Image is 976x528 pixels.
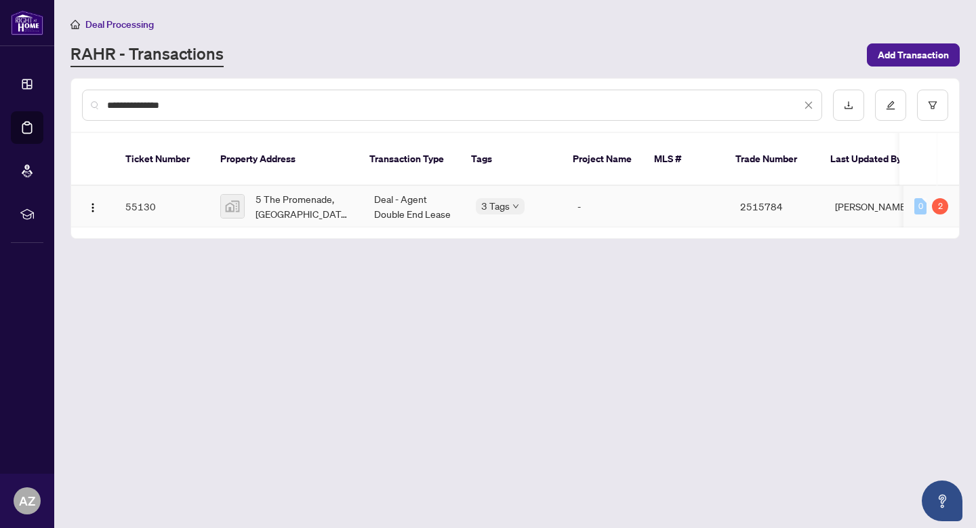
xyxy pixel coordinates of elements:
td: 55130 [115,186,209,227]
th: Trade Number [725,133,819,186]
button: Open asap [922,480,962,521]
th: Tags [460,133,562,186]
a: RAHR - Transactions [70,43,224,67]
span: 5 The Promenade, [GEOGRAPHIC_DATA], [GEOGRAPHIC_DATA], [GEOGRAPHIC_DATA] [256,191,352,221]
button: download [833,90,864,121]
div: 2 [932,198,948,214]
span: down [512,203,519,210]
button: Logo [82,195,104,217]
div: 0 [914,198,927,214]
span: edit [886,100,895,110]
th: Ticket Number [115,133,209,186]
span: Deal Processing [85,18,154,31]
th: MLS # [643,133,725,186]
td: [PERSON_NAME] [824,186,926,227]
th: Project Name [562,133,643,186]
img: Logo [87,202,98,213]
span: home [70,20,80,29]
td: 2515784 [729,186,824,227]
th: Transaction Type [359,133,460,186]
img: logo [11,10,43,35]
button: filter [917,90,948,121]
button: edit [875,90,906,121]
span: close [804,100,813,110]
button: Add Transaction [867,43,960,67]
span: download [844,100,853,110]
td: Deal - Agent Double End Lease [363,186,465,227]
td: - [567,186,648,227]
img: thumbnail-img [221,195,244,218]
span: Add Transaction [878,44,949,66]
span: filter [928,100,937,110]
th: Last Updated By [819,133,921,186]
span: AZ [19,491,35,510]
th: Property Address [209,133,359,186]
span: 3 Tags [481,198,510,214]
